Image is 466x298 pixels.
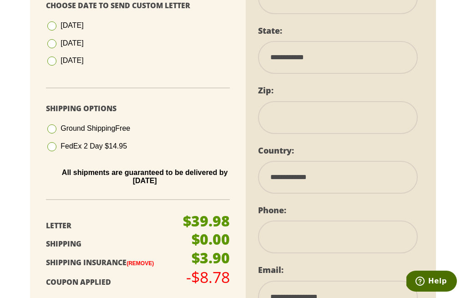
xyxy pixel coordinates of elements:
label: Phone: [258,205,286,216]
a: (Remove) [127,260,154,267]
p: $39.98 [183,214,230,228]
span: Ground Shipping [61,124,130,132]
p: Letter [46,219,197,232]
p: Shipping Insurance [46,256,197,269]
span: [DATE] [61,21,83,29]
p: All shipments are guaranteed to be delivered by [DATE] [53,169,237,185]
span: [DATE] [61,57,83,64]
p: $3.90 [192,251,230,265]
span: [DATE] [61,39,83,47]
label: Email: [258,264,284,275]
p: -$8.78 [186,269,230,285]
span: FedEx 2 Day $14.95 [61,142,127,150]
label: Country: [258,145,294,156]
p: $0.00 [192,232,230,247]
span: Free [115,124,130,132]
p: Coupon Applied [46,276,197,289]
p: Shipping Options [46,102,230,115]
iframe: Opens a widget where you can find more information [406,271,457,293]
label: State: [258,25,282,36]
label: Zip: [258,85,274,96]
p: Shipping [46,237,197,251]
